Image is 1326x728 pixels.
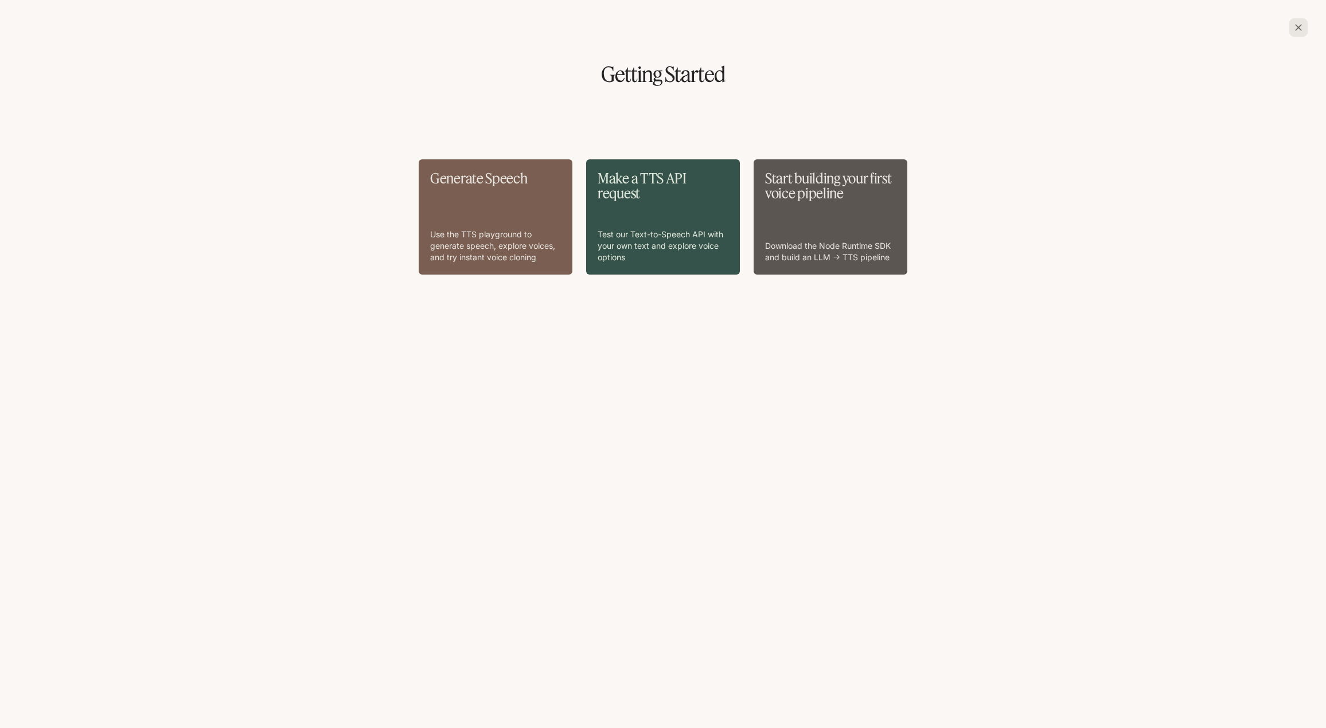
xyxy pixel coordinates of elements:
p: Download the Node Runtime SDK and build an LLM → TTS pipeline [765,240,896,263]
a: Generate SpeechUse the TTS playground to generate speech, explore voices, and try instant voice c... [419,159,572,275]
a: Make a TTS API requestTest our Text-to-Speech API with your own text and explore voice options [586,159,740,275]
p: Generate Speech [430,171,561,186]
p: Start building your first voice pipeline [765,171,896,201]
h1: Getting Started [18,64,1308,85]
p: Use the TTS playground to generate speech, explore voices, and try instant voice cloning [430,229,561,263]
p: Test our Text-to-Speech API with your own text and explore voice options [598,229,728,263]
a: Start building your first voice pipelineDownload the Node Runtime SDK and build an LLM → TTS pipe... [754,159,907,275]
p: Make a TTS API request [598,171,728,201]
